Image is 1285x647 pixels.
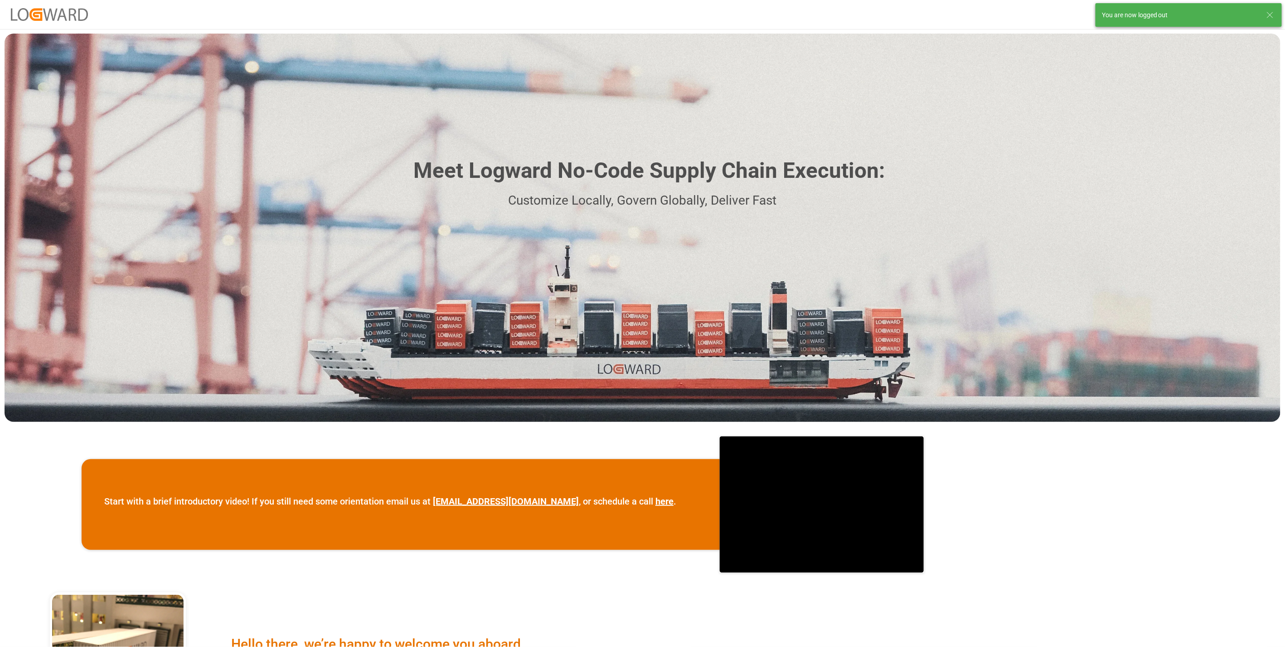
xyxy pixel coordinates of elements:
p: Start with a brief introductory video! If you still need some orientation email us at , or schedu... [104,495,676,508]
a: here [655,496,674,507]
img: Logward_new_orange.png [11,8,88,20]
p: Customize Locally, Govern Globally, Deliver Fast [400,191,885,211]
iframe: video [720,436,924,573]
a: [EMAIL_ADDRESS][DOMAIN_NAME] [433,496,579,507]
div: You are now logged out [1102,10,1258,20]
h1: Meet Logward No-Code Supply Chain Execution: [414,155,885,187]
